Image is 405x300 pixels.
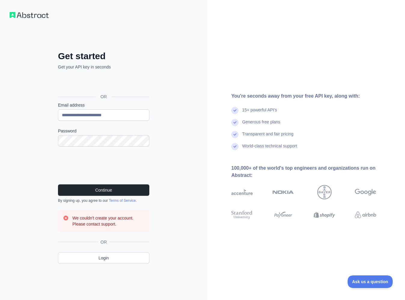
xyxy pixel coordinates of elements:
img: check mark [231,131,239,138]
span: OR [96,94,112,100]
iframe: Przycisk Zaloguj się przez Google [55,77,151,90]
h3: We couldn't create your account. Please contact support. [72,215,145,227]
label: Password [58,128,149,134]
span: OR [98,239,109,245]
button: Continue [58,184,149,196]
div: World-class technical support [242,143,297,155]
img: airbnb [355,210,376,220]
img: check mark [231,107,239,114]
div: 100,000+ of the world's top engineers and organizations run on Abstract: [231,165,395,179]
iframe: Toggle Customer Support [348,275,393,288]
img: stanford university [231,210,253,220]
div: Transparent and fair pricing [242,131,294,143]
img: google [355,185,376,199]
img: accenture [231,185,253,199]
img: payoneer [273,210,294,220]
div: Generous free plans [242,119,280,131]
p: Get your API key in seconds [58,64,149,70]
img: bayer [317,185,332,199]
div: 15+ powerful API's [242,107,277,119]
div: You're seconds away from your free API key, along with: [231,92,395,100]
img: Workflow [10,12,49,18]
iframe: reCAPTCHA [58,154,149,177]
img: nokia [273,185,294,199]
div: By signing up, you agree to our . [58,198,149,203]
label: Email address [58,102,149,108]
h2: Get started [58,51,149,62]
img: check mark [231,143,239,150]
img: check mark [231,119,239,126]
a: Terms of Service [109,198,136,203]
a: Login [58,252,149,264]
img: shopify [314,210,335,220]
